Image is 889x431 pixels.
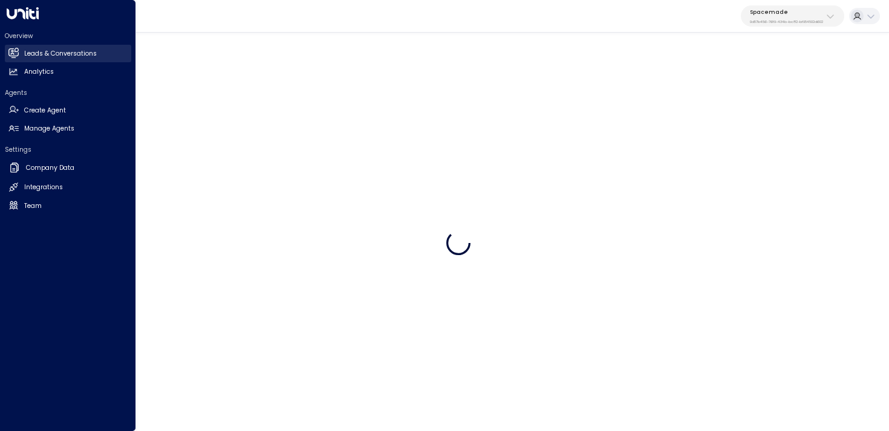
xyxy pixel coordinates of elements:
a: Manage Agents [5,120,131,138]
a: Create Agent [5,102,131,119]
p: 0d57b456-76f9-434b-bc82-bf954502d602 [750,19,823,24]
h2: Analytics [24,67,54,77]
h2: Create Agent [24,106,66,115]
h2: Leads & Conversations [24,49,97,59]
p: Spacemade [750,8,823,16]
a: Analytics [5,63,131,81]
a: Company Data [5,158,131,178]
h2: Company Data [26,163,74,173]
a: Team [5,197,131,215]
h2: Integrations [24,183,63,192]
a: Integrations [5,179,131,196]
a: Leads & Conversations [5,45,131,62]
h2: Agents [5,88,131,97]
h2: Overview [5,31,131,41]
h2: Team [24,201,42,211]
h2: Manage Agents [24,124,74,134]
h2: Settings [5,145,131,154]
button: Spacemade0d57b456-76f9-434b-bc82-bf954502d602 [741,5,844,27]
